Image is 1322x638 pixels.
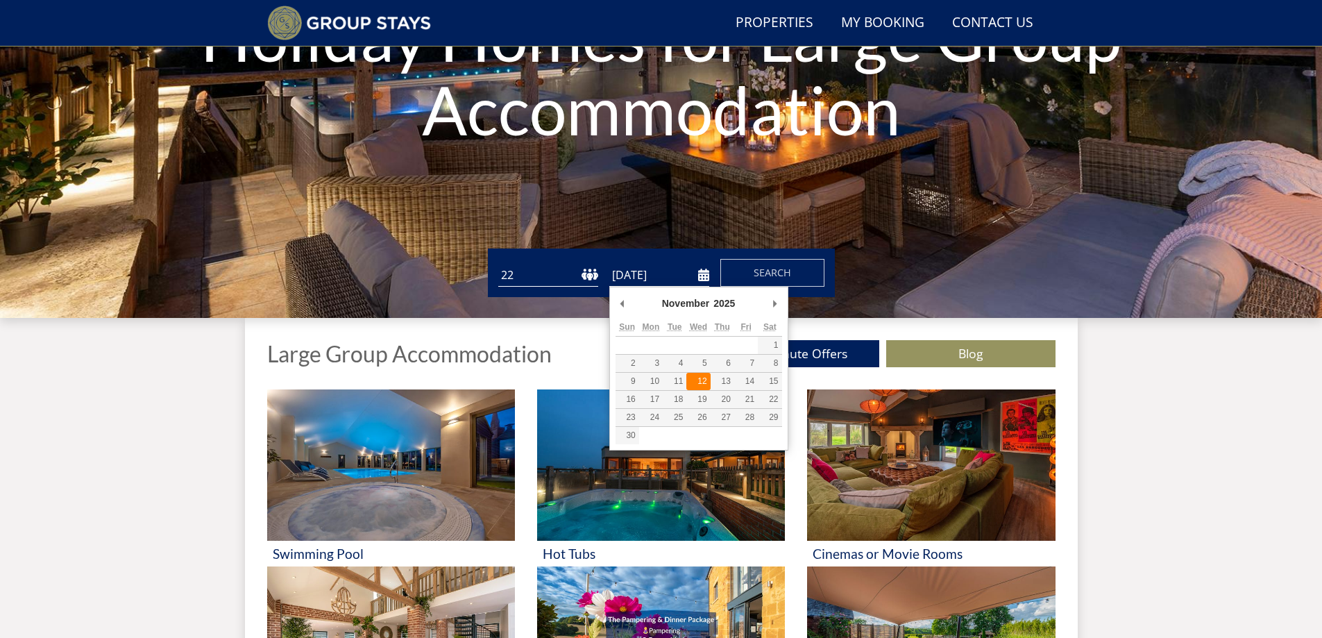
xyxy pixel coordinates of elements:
[273,546,509,561] h3: Swimming Pool
[711,355,734,372] button: 6
[616,427,639,444] button: 30
[807,389,1055,566] a: 'Cinemas or Movie Rooms' - Large Group Accommodation Holiday Ideas Cinemas or Movie Rooms
[768,293,782,314] button: Next Month
[758,373,781,390] button: 15
[720,259,824,287] button: Search
[663,373,686,390] button: 11
[734,391,758,408] button: 21
[643,322,660,332] abbr: Monday
[537,389,785,566] a: 'Hot Tubs' - Large Group Accommodation Holiday Ideas Hot Tubs
[537,389,785,541] img: 'Hot Tubs' - Large Group Accommodation Holiday Ideas
[758,409,781,426] button: 29
[686,391,710,408] button: 19
[711,373,734,390] button: 13
[886,340,1056,367] a: Blog
[758,337,781,354] button: 1
[690,322,707,332] abbr: Wednesday
[543,546,779,561] h3: Hot Tubs
[686,409,710,426] button: 26
[663,355,686,372] button: 4
[663,409,686,426] button: 25
[754,266,791,279] span: Search
[616,409,639,426] button: 23
[813,546,1049,561] h3: Cinemas or Movie Rooms
[267,6,432,40] img: Group Stays
[639,355,663,372] button: 3
[711,293,737,314] div: 2025
[639,391,663,408] button: 17
[267,389,515,566] a: 'Swimming Pool' - Large Group Accommodation Holiday Ideas Swimming Pool
[711,391,734,408] button: 20
[619,322,635,332] abbr: Sunday
[715,322,730,332] abbr: Thursday
[639,409,663,426] button: 24
[663,391,686,408] button: 18
[267,389,515,541] img: 'Swimming Pool' - Large Group Accommodation Holiday Ideas
[686,355,710,372] button: 5
[740,322,751,332] abbr: Friday
[730,8,819,39] a: Properties
[609,264,709,287] input: Arrival Date
[734,355,758,372] button: 7
[616,355,639,372] button: 2
[763,322,777,332] abbr: Saturday
[660,293,711,314] div: November
[758,355,781,372] button: 8
[711,409,734,426] button: 27
[616,391,639,408] button: 16
[947,8,1039,39] a: Contact Us
[710,340,879,367] a: Last Minute Offers
[639,373,663,390] button: 10
[668,322,681,332] abbr: Tuesday
[267,342,552,366] h1: Large Group Accommodation
[734,409,758,426] button: 28
[807,389,1055,541] img: 'Cinemas or Movie Rooms' - Large Group Accommodation Holiday Ideas
[616,293,629,314] button: Previous Month
[616,373,639,390] button: 9
[836,8,930,39] a: My Booking
[734,373,758,390] button: 14
[686,373,710,390] button: 12
[758,391,781,408] button: 22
